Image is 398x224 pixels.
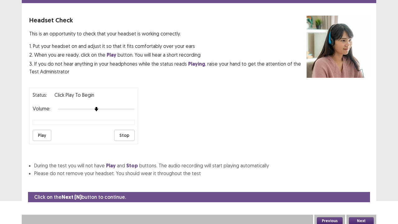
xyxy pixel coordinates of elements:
p: Headset Check [29,16,307,25]
p: Volume: [33,105,50,112]
p: This is an opportunity to check that your headset is working correctly. [29,30,307,37]
p: Status: [33,91,47,99]
p: Click on the button to continue. [34,193,126,201]
strong: Play [107,52,116,58]
p: 2. When you are ready, click on the button. You will hear a short recording [29,51,307,59]
p: 3. If you do not hear anything in your headphones while the status reads , raise your hand to get... [29,60,307,75]
button: Stop [114,130,135,141]
img: headset test [307,16,369,78]
strong: Stop [126,162,138,169]
img: arrow-thumb [94,107,99,111]
button: Play [33,130,51,141]
strong: Play [106,162,116,169]
strong: Next (N) [62,194,81,200]
li: During the test you will not have and buttons. The audio recording will start playing automatically [34,162,369,170]
strong: Playing [188,61,205,67]
p: Click Play to Begin [54,91,94,99]
p: 1. Put your headset on and adjust it so that it fits comfortably over your ears [29,42,307,50]
li: Please do not remove your headset. You should wear it throughout the test [34,170,369,177]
